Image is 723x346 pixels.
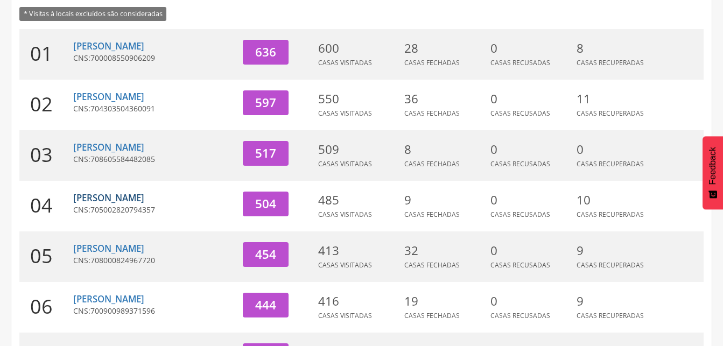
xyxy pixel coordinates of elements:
[490,58,550,67] span: Casas Recusadas
[490,311,550,320] span: Casas Recusadas
[577,242,657,259] p: 9
[490,242,571,259] p: 0
[490,40,571,57] p: 0
[255,195,276,212] span: 504
[708,147,718,185] span: Feedback
[577,311,644,320] span: Casas Recuperadas
[90,255,155,265] span: 708000824967720
[318,159,372,168] span: Casas Visitadas
[490,192,571,209] p: 0
[490,141,571,158] p: 0
[577,141,657,158] p: 0
[255,246,276,263] span: 454
[73,293,144,305] a: [PERSON_NAME]
[577,109,644,118] span: Casas Recuperadas
[73,242,144,255] a: [PERSON_NAME]
[577,90,657,108] p: 11
[318,311,372,320] span: Casas Visitadas
[577,40,657,57] p: 8
[490,260,550,270] span: Casas Recusadas
[318,40,399,57] p: 600
[255,94,276,111] span: 597
[404,293,485,310] p: 19
[404,58,460,67] span: Casas Fechadas
[318,210,372,219] span: Casas Visitadas
[73,192,144,204] a: [PERSON_NAME]
[318,192,399,209] p: 485
[90,53,155,63] span: 700008550906209
[90,154,155,164] span: 708605584482085
[90,306,155,316] span: 700900989371596
[490,90,571,108] p: 0
[404,90,485,108] p: 36
[404,40,485,57] p: 28
[73,204,235,215] p: CNS:
[318,90,399,108] p: 550
[19,80,73,130] div: 02
[318,141,399,158] p: 509
[73,255,235,266] p: CNS:
[577,293,657,310] p: 9
[73,90,144,103] a: [PERSON_NAME]
[490,109,550,118] span: Casas Recusadas
[255,44,276,60] span: 636
[404,192,485,209] p: 9
[577,58,644,67] span: Casas Recuperadas
[318,293,399,310] p: 416
[73,53,235,63] p: CNS:
[318,260,372,270] span: Casas Visitadas
[318,242,399,259] p: 413
[73,154,235,165] p: CNS:
[73,40,144,52] a: [PERSON_NAME]
[404,311,460,320] span: Casas Fechadas
[577,260,644,270] span: Casas Recuperadas
[90,204,155,215] span: 705002820794357
[404,159,460,168] span: Casas Fechadas
[73,103,235,114] p: CNS:
[19,282,73,333] div: 06
[19,29,73,80] div: 01
[490,159,550,168] span: Casas Recusadas
[19,7,166,20] span: * Visitas à locais excluídos são consideradas
[404,260,460,270] span: Casas Fechadas
[404,109,460,118] span: Casas Fechadas
[73,306,235,316] p: CNS:
[404,242,485,259] p: 32
[703,136,723,209] button: Feedback - Mostrar pesquisa
[404,210,460,219] span: Casas Fechadas
[19,181,73,231] div: 04
[318,109,372,118] span: Casas Visitadas
[577,192,657,209] p: 10
[73,141,144,153] a: [PERSON_NAME]
[90,103,155,114] span: 704303504360091
[577,159,644,168] span: Casas Recuperadas
[490,293,571,310] p: 0
[404,141,485,158] p: 8
[19,130,73,181] div: 03
[318,58,372,67] span: Casas Visitadas
[255,145,276,161] span: 517
[577,210,644,219] span: Casas Recuperadas
[255,296,276,313] span: 444
[19,231,73,282] div: 05
[490,210,550,219] span: Casas Recusadas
